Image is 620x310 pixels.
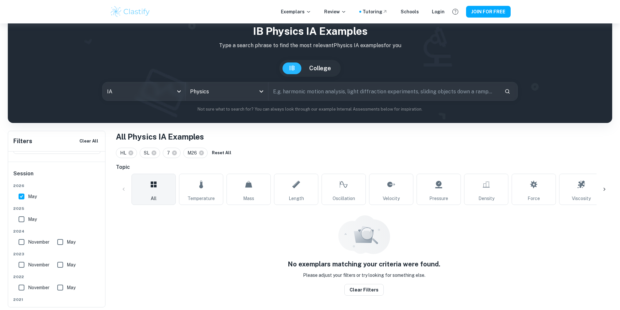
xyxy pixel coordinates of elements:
[210,148,233,158] button: Reset All
[13,106,607,113] p: Not sure what to search for? You can always look through our example Internal Assessments below f...
[13,170,101,183] h6: Session
[429,195,448,202] span: Pressure
[289,195,304,202] span: Length
[13,23,607,39] h1: IB Physics IA examples
[28,193,37,200] span: May
[303,272,425,279] p: Please adjust your filters or try looking for something else.
[13,137,32,146] h6: Filters
[187,195,215,202] span: Temperature
[110,5,151,18] img: Clastify logo
[116,131,612,142] h1: All Physics IA Examples
[67,261,76,268] span: May
[13,228,101,234] span: 2024
[303,62,338,74] button: College
[281,8,311,15] p: Exemplars
[282,62,301,74] button: IB
[450,6,461,17] button: Help and Feedback
[13,42,607,49] p: Type a search phrase to find the most relevant Physics IA examples for you
[120,149,129,156] span: HL
[338,215,390,254] img: empty_state_resources.svg
[13,251,101,257] span: 2023
[103,82,185,101] div: IA
[324,8,346,15] p: Review
[401,8,419,15] a: Schools
[116,148,137,158] div: HL
[187,149,200,156] span: M26
[288,259,440,269] h5: No exemplars matching your criteria were found.
[67,284,76,291] span: May
[13,206,101,211] span: 2025
[116,163,612,171] h6: Topic
[13,274,101,280] span: 2022
[269,82,499,101] input: E.g. harmonic motion analysis, light diffraction experiments, sliding objects down a ramp...
[13,183,101,189] span: 2026
[257,87,266,96] button: Open
[140,148,160,158] div: SL
[383,195,400,202] span: Velocity
[528,195,540,202] span: Force
[333,195,355,202] span: Oscillation
[151,195,157,202] span: All
[28,238,49,246] span: November
[183,148,208,158] div: M26
[163,148,181,158] div: 7
[363,8,388,15] a: Tutoring
[13,297,101,303] span: 2021
[28,284,49,291] span: November
[432,8,445,15] a: Login
[502,86,513,97] button: Search
[243,195,254,202] span: Mass
[78,136,100,146] button: Clear All
[167,149,173,156] span: 7
[478,195,494,202] span: Density
[344,284,384,296] button: Clear filters
[144,149,152,156] span: SL
[572,195,591,202] span: Viscosity
[67,238,76,246] span: May
[28,261,49,268] span: November
[466,6,511,18] button: JOIN FOR FREE
[28,216,37,223] span: May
